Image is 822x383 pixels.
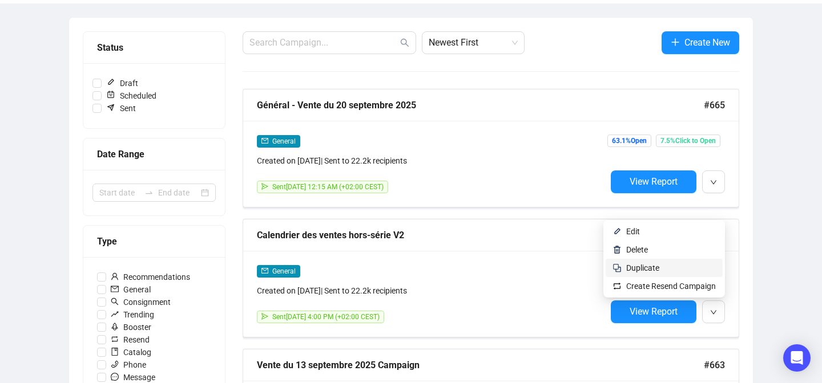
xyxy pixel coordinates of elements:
span: Create New [684,35,730,50]
span: Draft [102,77,143,89]
span: Edit [626,227,640,236]
div: Calendrier des ventes hors-série V2 [257,228,704,242]
span: Duplicate [626,263,659,272]
div: Created on [DATE] | Sent to 22.2k recipients [257,284,606,297]
span: send [261,313,268,320]
span: Phone [106,358,151,371]
span: send [261,183,268,190]
span: plus [671,38,680,47]
span: user [111,272,119,280]
input: End date [158,186,199,199]
span: mail [261,267,268,274]
span: book [111,348,119,356]
span: Sent [DATE] 4:00 PM (+02:00 CEST) [272,313,380,321]
span: General [106,283,155,296]
span: rocket [111,323,119,331]
span: Trending [106,308,159,321]
span: down [710,309,717,316]
span: 7.5% Click to Open [656,135,720,147]
span: retweet [111,335,119,343]
img: svg+xml;base64,PHN2ZyB4bWxucz0iaHR0cDovL3d3dy53My5vcmcvMjAwMC9zdmciIHhtbG5zOnhsaW5rPSJodHRwOi8vd3... [613,245,622,254]
img: svg+xml;base64,PHN2ZyB4bWxucz0iaHR0cDovL3d3dy53My5vcmcvMjAwMC9zdmciIHdpZHRoPSIyNCIgaGVpZ2h0PSIyNC... [613,263,622,272]
span: Booster [106,321,156,333]
div: Status [97,40,211,55]
span: rise [111,310,119,318]
span: down [710,179,717,186]
div: Type [97,234,211,248]
div: Created on [DATE] | Sent to 22.2k recipients [257,154,606,167]
span: Resend [106,333,154,346]
span: Newest First [429,32,518,54]
div: Date Range [97,147,211,161]
img: svg+xml;base64,PHN2ZyB4bWxucz0iaHR0cDovL3d3dy53My5vcmcvMjAwMC9zdmciIHhtbG5zOnhsaW5rPSJodHRwOi8vd3... [613,227,622,236]
button: Create New [662,31,739,54]
span: search [400,38,409,47]
a: Général - Vente du 20 septembre 2025#665mailGeneralCreated on [DATE]| Sent to 22.2k recipientssen... [243,89,739,207]
span: Consignment [106,296,175,308]
span: mail [111,285,119,293]
span: #665 [704,98,725,112]
div: Open Intercom Messenger [783,344,811,372]
span: General [272,137,296,145]
span: General [272,267,296,275]
span: Delete [626,245,648,254]
input: Search Campaign... [249,36,398,50]
input: Start date [99,186,140,199]
button: View Report [611,300,696,323]
span: search [111,298,119,305]
span: Scheduled [102,89,161,102]
span: 63.1% Open [607,135,651,147]
img: retweet.svg [613,282,622,291]
div: Général - Vente du 20 septembre 2025 [257,98,704,112]
span: phone [111,360,119,368]
button: View Report [611,170,696,193]
span: message [111,373,119,381]
span: #663 [704,358,725,372]
span: to [144,188,154,197]
span: Catalog [106,346,156,358]
a: Calendrier des ventes hors-série V2#664mailGeneralCreated on [DATE]| Sent to 22.2k recipientssend... [243,219,739,337]
span: Sent [102,102,140,115]
span: mail [261,137,268,144]
span: swap-right [144,188,154,197]
span: View Report [630,176,678,187]
div: Vente du 13 septembre 2025 Campaign [257,358,704,372]
span: Create Resend Campaign [626,282,716,291]
span: Recommendations [106,271,195,283]
span: View Report [630,306,678,317]
span: Sent [DATE] 12:15 AM (+02:00 CEST) [272,183,384,191]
